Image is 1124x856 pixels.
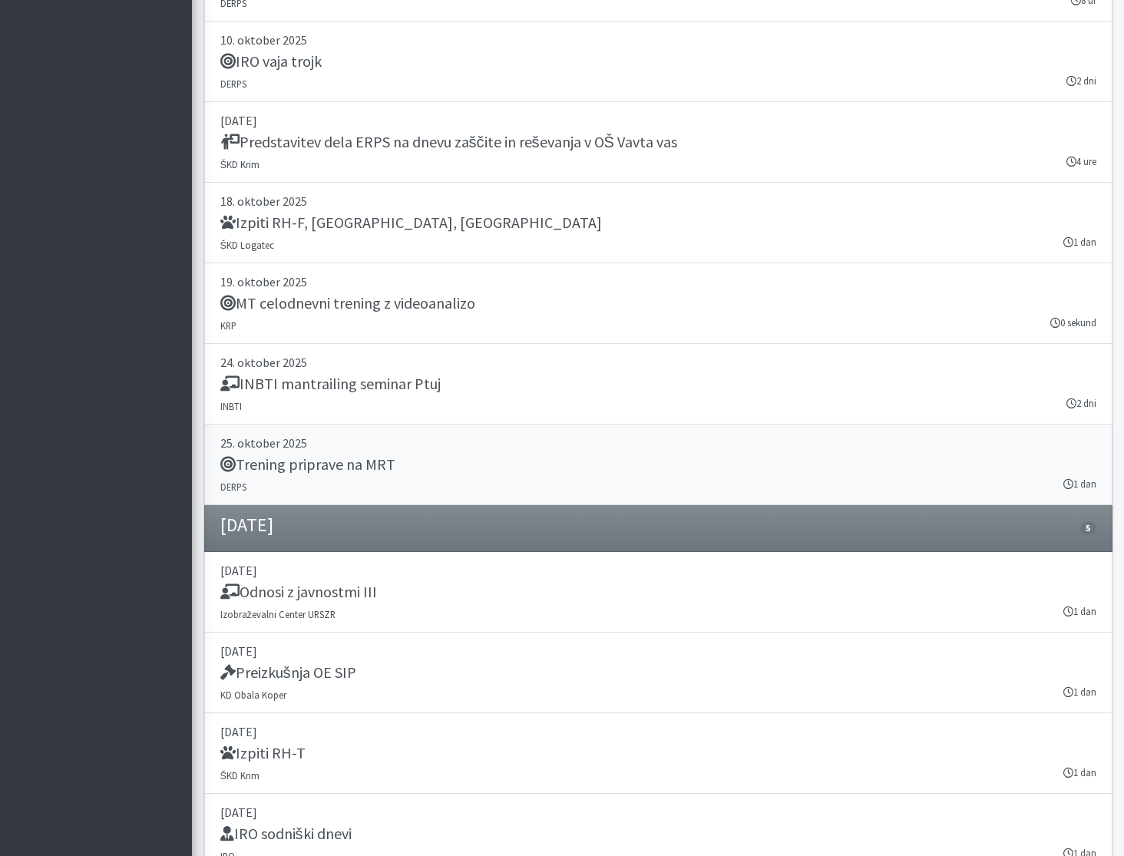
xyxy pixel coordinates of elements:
[220,192,1096,210] p: 18. oktober 2025
[220,111,1096,130] p: [DATE]
[220,52,322,71] h5: IRO vaja trojk
[220,31,1096,49] p: 10. oktober 2025
[204,425,1112,505] a: 25. oktober 2025 Trening priprave na MRT DERPS 1 dan
[220,158,260,170] small: ŠKD Krim
[220,722,1096,741] p: [DATE]
[220,78,246,90] small: DERPS
[1066,396,1096,411] small: 2 dni
[220,689,286,701] small: KD Obala Koper
[220,213,602,232] h5: Izpiti RH-F, [GEOGRAPHIC_DATA], [GEOGRAPHIC_DATA]
[220,744,306,762] h5: Izpiti RH-T
[220,642,1096,660] p: [DATE]
[220,239,275,251] small: ŠKD Logatec
[220,769,260,782] small: ŠKD Krim
[220,583,377,601] h5: Odnosi z javnostmi III
[1050,316,1096,330] small: 0 sekund
[220,481,246,493] small: DERPS
[1063,604,1096,619] small: 1 dan
[220,825,352,843] h5: IRO sodniški dnevi
[220,434,1096,452] p: 25. oktober 2025
[204,552,1112,633] a: [DATE] Odnosi z javnostmi III Izobraževalni Center URSZR 1 dan
[220,273,1096,291] p: 19. oktober 2025
[220,375,441,393] h5: INBTI mantrailing seminar Ptuj
[220,561,1096,580] p: [DATE]
[1066,154,1096,169] small: 4 ure
[204,21,1112,102] a: 10. oktober 2025 IRO vaja trojk DERPS 2 dni
[220,663,356,682] h5: Preizkušnja OE SIP
[204,183,1112,263] a: 18. oktober 2025 Izpiti RH-F, [GEOGRAPHIC_DATA], [GEOGRAPHIC_DATA] ŠKD Logatec 1 dan
[220,133,677,151] h5: Predstavitev dela ERPS na dnevu zaščite in reševanja v OŠ Vavta vas
[1066,74,1096,88] small: 2 dni
[204,102,1112,183] a: [DATE] Predstavitev dela ERPS na dnevu zaščite in reševanja v OŠ Vavta vas ŠKD Krim 4 ure
[204,713,1112,794] a: [DATE] Izpiti RH-T ŠKD Krim 1 dan
[204,633,1112,713] a: [DATE] Preizkušnja OE SIP KD Obala Koper 1 dan
[220,803,1096,821] p: [DATE]
[220,608,336,620] small: Izobraževalni Center URSZR
[1063,235,1096,250] small: 1 dan
[220,353,1096,372] p: 24. oktober 2025
[204,344,1112,425] a: 24. oktober 2025 INBTI mantrailing seminar Ptuj INBTI 2 dni
[1080,521,1096,535] span: 5
[220,400,242,412] small: INBTI
[1063,685,1096,699] small: 1 dan
[204,263,1112,344] a: 19. oktober 2025 MT celodnevni trening z videoanalizo KRP 0 sekund
[220,514,273,537] h4: [DATE]
[1063,765,1096,780] small: 1 dan
[220,455,395,474] h5: Trening priprave na MRT
[1063,477,1096,491] small: 1 dan
[220,319,236,332] small: KRP
[220,294,475,312] h5: MT celodnevni trening z videoanalizo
